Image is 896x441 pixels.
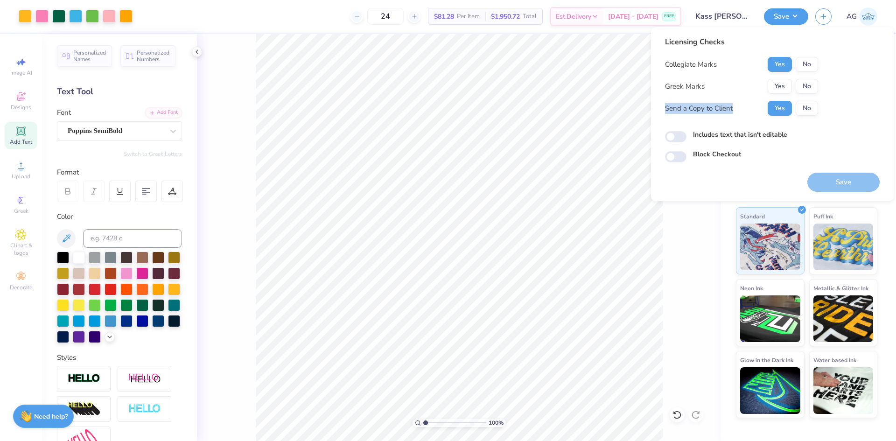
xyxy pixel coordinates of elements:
img: Stroke [68,373,100,384]
label: Block Checkout [693,149,741,159]
span: Clipart & logos [5,242,37,257]
span: FREE [664,13,674,20]
button: No [796,57,818,72]
button: Save [764,8,808,25]
img: Standard [740,224,800,270]
span: [DATE] - [DATE] [608,12,658,21]
img: 3d Illusion [68,402,100,417]
input: – – [367,8,404,25]
span: Greek [14,207,28,215]
img: Shadow [128,373,161,385]
span: Metallic & Glitter Ink [813,283,868,293]
div: Text Tool [57,85,182,98]
span: Water based Ink [813,355,856,365]
span: Designs [11,104,31,111]
span: 100 % [489,419,504,427]
button: Switch to Greek Letters [124,150,182,158]
span: Per Item [457,12,480,21]
div: Format [57,167,183,178]
button: Yes [768,101,792,116]
div: Greek Marks [665,81,705,92]
img: Puff Ink [813,224,874,270]
span: Standard [740,211,765,221]
button: Yes [768,57,792,72]
div: Collegiate Marks [665,59,717,70]
img: Metallic & Glitter Ink [813,295,874,342]
div: Add Font [145,107,182,118]
button: No [796,79,818,94]
label: Includes text that isn't editable [693,130,787,140]
span: Add Text [10,138,32,146]
span: Decorate [10,284,32,291]
span: Image AI [10,69,32,77]
div: Color [57,211,182,222]
img: Aljosh Eyron Garcia [859,7,877,26]
span: Glow in the Dark Ink [740,355,793,365]
span: Personalized Numbers [137,49,170,63]
input: Untitled Design [688,7,757,26]
button: No [796,101,818,116]
img: Negative Space [128,404,161,414]
div: Styles [57,352,182,363]
img: Water based Ink [813,367,874,414]
span: Neon Ink [740,283,763,293]
img: Neon Ink [740,295,800,342]
strong: Need help? [34,412,68,421]
span: AG [847,11,857,22]
input: e.g. 7428 c [83,229,182,248]
span: Total [523,12,537,21]
div: Send a Copy to Client [665,103,733,114]
a: AG [847,7,877,26]
span: Personalized Names [73,49,106,63]
div: Licensing Checks [665,36,818,48]
button: Yes [768,79,792,94]
span: Puff Ink [813,211,833,221]
span: $1,950.72 [491,12,520,21]
img: Glow in the Dark Ink [740,367,800,414]
span: $81.28 [434,12,454,21]
span: Est. Delivery [556,12,591,21]
span: Upload [12,173,30,180]
label: Font [57,107,71,118]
